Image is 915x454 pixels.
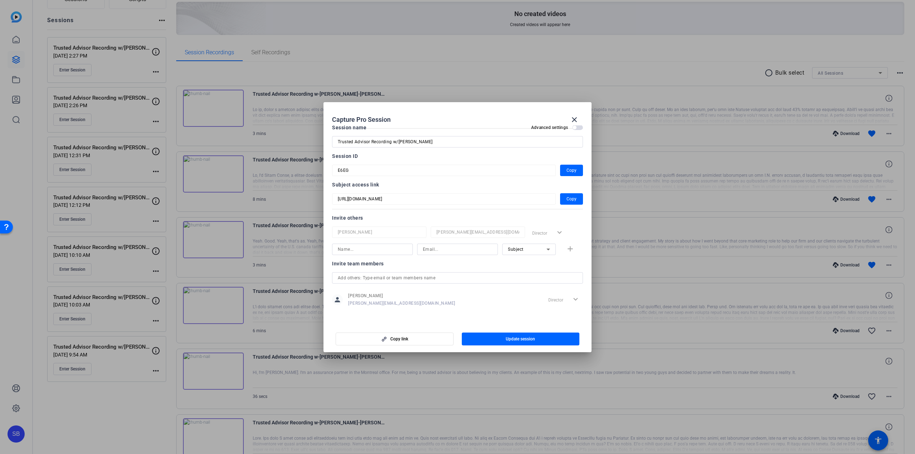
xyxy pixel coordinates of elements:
[348,293,455,299] span: [PERSON_NAME]
[423,245,492,254] input: Email...
[332,294,343,305] mat-icon: person
[462,333,580,345] button: Update session
[506,336,535,342] span: Update session
[338,274,577,282] input: Add others: Type email or team members name
[436,228,519,236] input: Email...
[567,166,577,175] span: Copy
[338,245,407,254] input: Name...
[338,228,421,236] input: Name...
[348,300,455,306] span: [PERSON_NAME][EMAIL_ADDRESS][DOMAIN_NAME]
[390,336,408,342] span: Copy link
[332,111,583,128] div: Capture Pro Session
[560,165,583,176] button: Copy
[338,195,550,203] input: Session OTP
[332,214,583,222] div: Invite others
[560,193,583,205] button: Copy
[338,166,550,175] input: Session OTP
[332,259,583,268] div: Invite team members
[338,138,577,146] input: Enter Session Name
[570,115,579,124] mat-icon: close
[332,123,366,132] div: Session name
[567,195,577,203] span: Copy
[332,180,583,189] div: Subject access link
[531,125,568,130] h2: Advanced settings
[332,152,583,160] div: Session ID
[336,333,454,345] button: Copy link
[508,247,524,252] span: Subject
